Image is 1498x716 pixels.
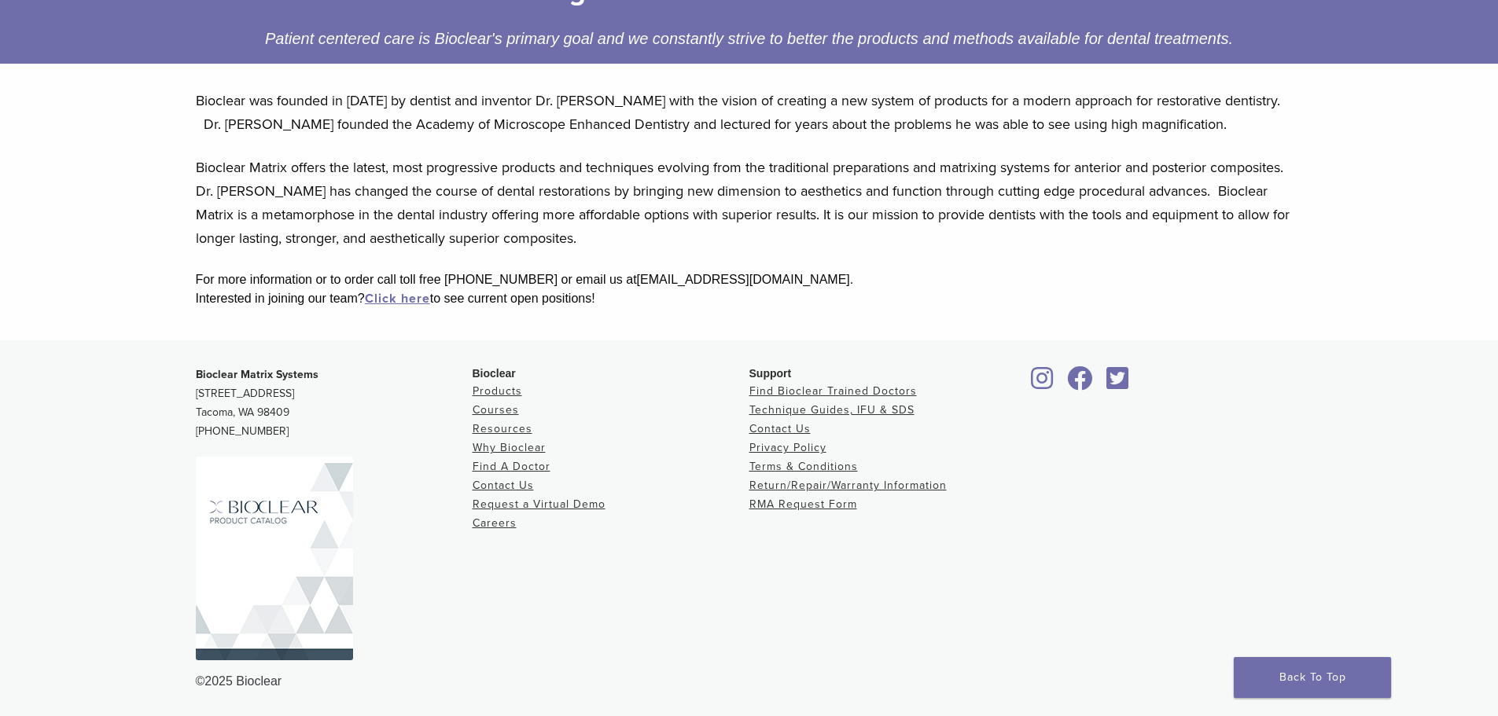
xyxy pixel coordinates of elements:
[473,403,519,417] a: Courses
[196,672,1303,691] div: ©2025 Bioclear
[196,289,1303,308] div: Interested in joining our team? to see current open positions!
[473,516,517,530] a: Careers
[749,441,826,454] a: Privacy Policy
[196,368,318,381] strong: Bioclear Matrix Systems
[749,498,857,511] a: RMA Request Form
[365,291,430,307] a: Click here
[473,367,516,380] span: Bioclear
[473,498,605,511] a: Request a Virtual Demo
[196,270,1303,289] div: For more information or to order call toll free [PHONE_NUMBER] or email us at [EMAIL_ADDRESS][DOM...
[196,156,1303,250] p: Bioclear Matrix offers the latest, most progressive products and techniques evolving from the tra...
[473,422,532,435] a: Resources
[1234,657,1391,698] a: Back To Top
[749,403,915,417] a: Technique Guides, IFU & SDS
[749,422,811,435] a: Contact Us
[749,460,858,473] a: Terms & Conditions
[196,365,473,441] p: [STREET_ADDRESS] Tacoma, WA 98409 [PHONE_NUMBER]
[473,441,546,454] a: Why Bioclear
[473,460,550,473] a: Find A Doctor
[749,479,947,492] a: Return/Repair/Warranty Information
[749,367,792,380] span: Support
[1026,376,1059,391] a: Bioclear
[473,384,522,398] a: Products
[1102,376,1135,391] a: Bioclear
[749,384,917,398] a: Find Bioclear Trained Doctors
[473,479,534,492] a: Contact Us
[196,89,1303,136] p: Bioclear was founded in [DATE] by dentist and inventor Dr. [PERSON_NAME] with the vision of creat...
[250,26,1249,51] div: Patient centered care is Bioclear's primary goal and we constantly strive to better the products ...
[196,457,353,660] img: Bioclear
[1062,376,1099,391] a: Bioclear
